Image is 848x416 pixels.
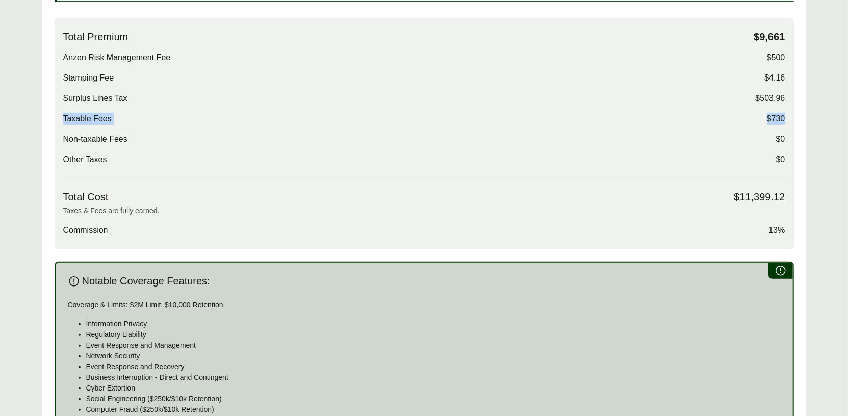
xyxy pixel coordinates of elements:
[86,329,781,340] p: Regulatory Liability
[63,31,129,43] span: Total Premium
[776,133,785,145] span: $0
[63,191,109,203] span: Total Cost
[82,275,210,288] span: Notable Coverage Features:
[63,153,107,166] span: Other Taxes
[86,340,781,351] p: Event Response and Management
[86,394,781,404] p: Social Engineering ($250k/$10k Retention)
[768,224,785,237] span: 13%
[764,72,785,84] span: $4.16
[86,372,781,383] p: Business Interruption - Direct and Contingent
[734,191,785,203] span: $11,399.12
[754,31,785,43] span: $9,661
[776,153,785,166] span: $0
[86,404,781,415] p: Computer Fraud ($250k/$10k Retention)
[86,319,781,329] p: Information Privacy
[63,113,112,125] span: Taxable Fees
[767,113,785,125] span: $730
[756,92,785,105] span: $503.96
[86,361,781,372] p: Event Response and Recovery
[86,383,781,394] p: Cyber Extortion
[68,300,781,310] p: Coverage & Limits: $2M Limit, $10,000 Retention
[63,133,127,145] span: Non-taxable Fees
[63,224,108,237] span: Commission
[63,72,114,84] span: Stamping Fee
[63,51,171,64] span: Anzen Risk Management Fee
[86,351,781,361] p: Network Security
[767,51,785,64] span: $500
[63,205,785,216] p: Taxes & Fees are fully earned.
[63,92,127,105] span: Surplus Lines Tax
